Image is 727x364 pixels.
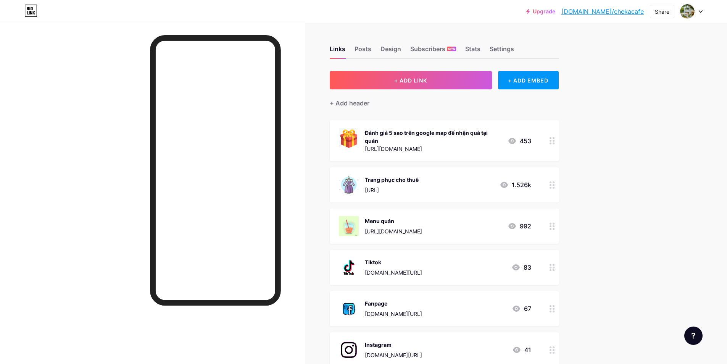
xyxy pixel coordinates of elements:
[365,217,422,225] div: Menu quán
[365,299,422,307] div: Fanpage
[512,304,531,313] div: 67
[365,227,422,235] div: [URL][DOMAIN_NAME]
[365,186,419,194] div: [URL]
[330,44,345,58] div: Links
[498,71,559,89] div: + ADD EMBED
[355,44,371,58] div: Posts
[508,136,531,146] div: 453
[512,345,531,354] div: 41
[365,176,419,184] div: Trang phục cho thuê
[500,180,531,189] div: 1.526k
[680,4,695,19] img: chekacafe
[330,71,492,89] button: + ADD LINK
[410,44,456,58] div: Subscribers
[365,258,422,266] div: Tiktok
[655,8,669,16] div: Share
[365,351,422,359] div: [DOMAIN_NAME][URL]
[339,175,359,195] img: Trang phục cho thuê
[365,310,422,318] div: [DOMAIN_NAME][URL]
[339,128,359,148] img: Đánh giá 5 sao trên google map để nhận quà tại quán
[339,257,359,277] img: Tiktok
[365,269,422,277] div: [DOMAIN_NAME][URL]
[339,299,359,319] img: Fanpage
[365,341,422,349] div: Instagram
[330,99,369,108] div: + Add header
[394,77,427,84] span: + ADD LINK
[339,216,359,236] img: Menu quán
[448,47,455,51] span: NEW
[365,145,501,153] div: [URL][DOMAIN_NAME]
[508,222,531,231] div: 992
[490,44,514,58] div: Settings
[339,340,359,360] img: Instagram
[380,44,401,58] div: Design
[511,263,531,272] div: 83
[526,8,555,15] a: Upgrade
[365,129,501,145] div: Đánh giá 5 sao trên google map để nhận quà tại quán
[465,44,480,58] div: Stats
[561,7,644,16] a: [DOMAIN_NAME]/chekacafe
